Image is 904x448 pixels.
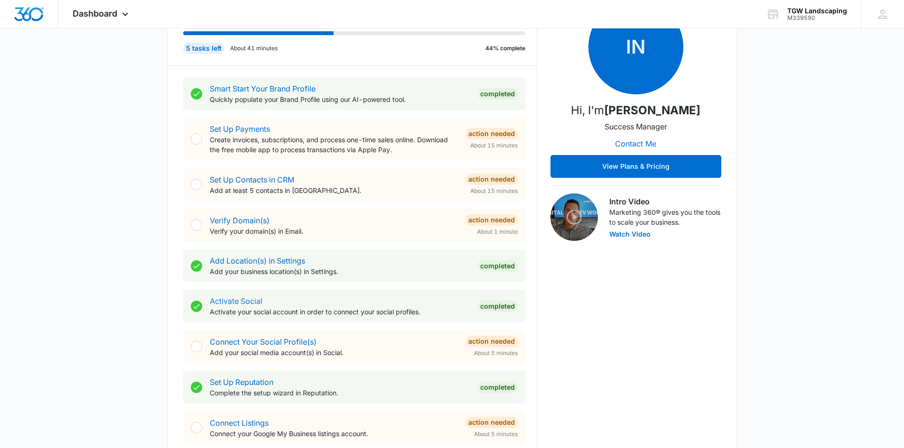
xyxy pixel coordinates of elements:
[477,228,518,236] span: About 1 minute
[550,193,598,241] img: Intro Video
[474,430,518,439] span: About 5 minutes
[609,207,721,227] p: Marketing 360® gives you the tools to scale your business.
[210,226,458,236] p: Verify your domain(s) in Email.
[230,44,278,53] p: About 41 minutes
[787,15,847,21] div: account id
[485,44,525,53] p: 44% complete
[210,418,269,428] a: Connect Listings
[477,88,518,100] div: Completed
[474,349,518,357] span: About 5 minutes
[210,377,273,387] a: Set Up Reputation
[210,94,470,104] p: Quickly populate your Brand Profile using our AI-powered tool.
[210,296,262,306] a: Activate Social
[210,429,458,439] p: Connect your Google My Business listings account.
[605,121,667,132] p: Success Manager
[73,9,117,18] span: Dashboard
[477,301,518,312] div: Completed
[210,307,470,317] p: Activate your social account in order to connect your social profiles.
[210,388,470,398] p: Complete the setup wizard in Reputation.
[210,135,458,155] p: Create invoices, subscriptions, and process one-time sales online. Download the free mobile app t...
[466,174,518,185] div: Action Needed
[470,187,518,195] span: About 15 minutes
[606,132,666,155] button: Contact Me
[470,141,518,150] span: About 15 minutes
[550,155,721,178] button: View Plans & Pricing
[787,7,847,15] div: account name
[477,382,518,393] div: Completed
[210,337,317,347] a: Connect Your Social Profile(s)
[183,43,224,54] div: 5 tasks left
[604,103,700,117] strong: [PERSON_NAME]
[466,214,518,226] div: Action Needed
[210,347,458,357] p: Add your social media account(s) in Social.
[210,185,458,195] p: Add at least 5 contacts in [GEOGRAPHIC_DATA].
[210,216,270,225] a: Verify Domain(s)
[477,260,518,272] div: Completed
[210,266,470,276] p: Add your business location(s) in Settings.
[466,336,518,347] div: Action Needed
[210,124,270,134] a: Set Up Payments
[466,128,518,139] div: Action Needed
[609,196,721,207] h3: Intro Video
[609,231,651,238] button: Watch Video
[571,102,700,119] p: Hi, I'm
[466,417,518,428] div: Action Needed
[210,256,305,265] a: Add Location(s) in Settings
[210,84,316,93] a: Smart Start Your Brand Profile
[210,175,294,184] a: Set Up Contacts in CRM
